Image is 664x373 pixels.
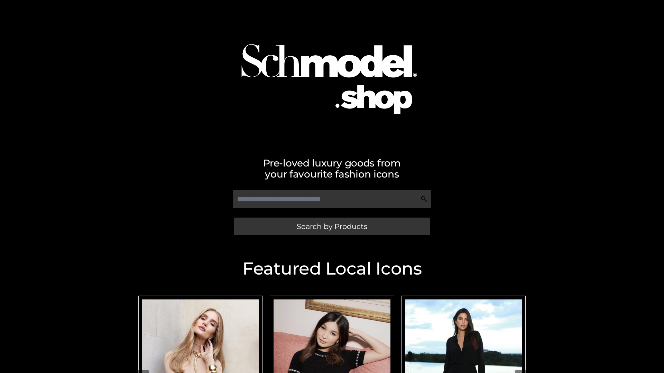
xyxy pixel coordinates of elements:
span: Search by Products [297,223,367,230]
img: Search Icon [421,195,427,202]
a: Search by Products [234,218,430,235]
h2: Featured Local Icons​ [135,260,529,277]
h2: Pre-loved luxury goods from your favourite fashion icons [135,157,529,180]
